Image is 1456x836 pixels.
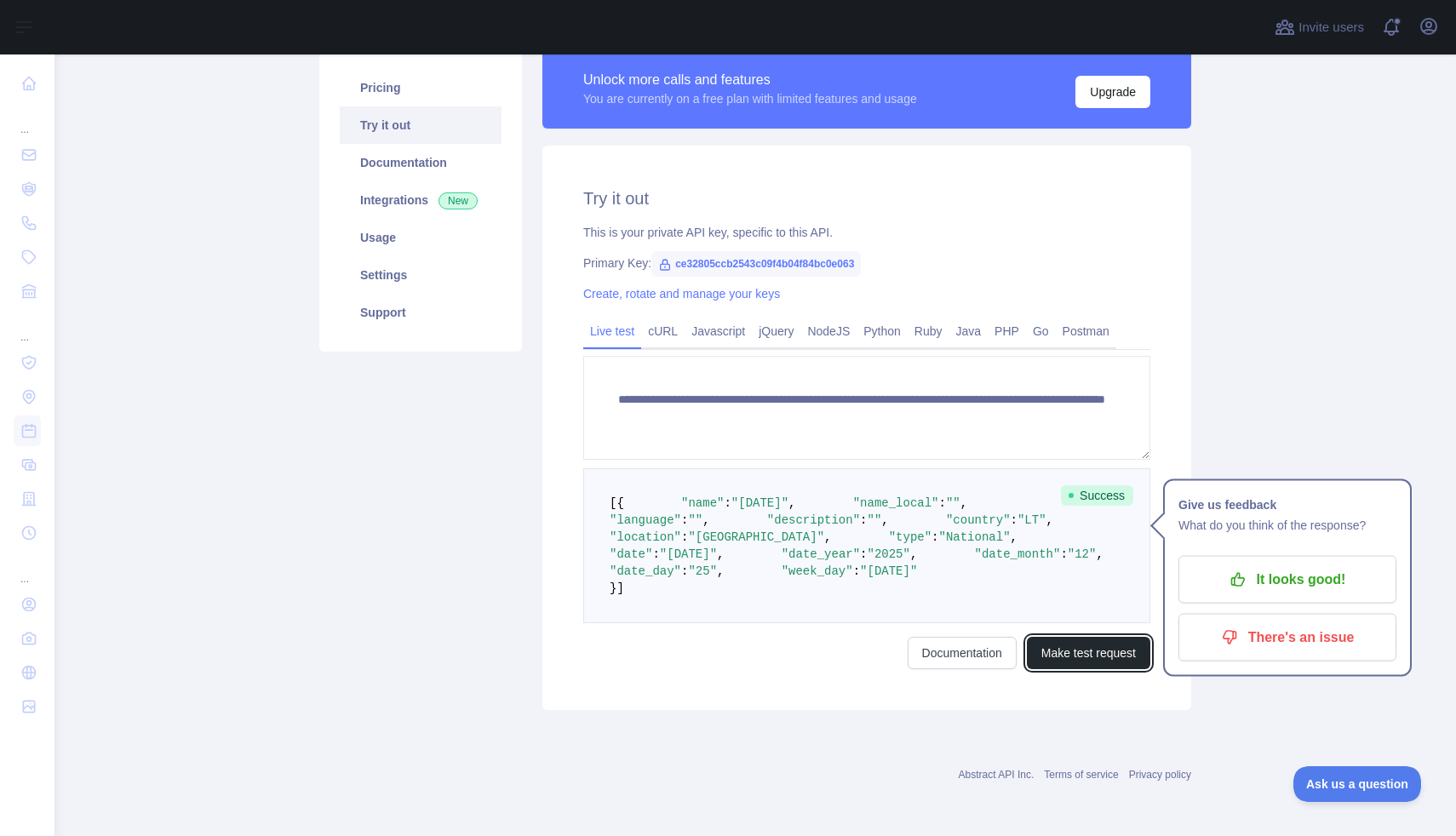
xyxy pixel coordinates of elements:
a: cURL [641,318,685,345]
span: ce32805ccb2543c09f4b04f84bc0e063 [651,251,861,277]
span: : [860,547,867,561]
p: What do you think of the response? [1178,515,1396,535]
div: ... [14,102,41,136]
span: , [717,564,724,578]
span: : [860,513,867,527]
h1: Give us feedback [1178,495,1396,515]
span: "date_year" [782,547,860,561]
div: Primary Key: [583,255,1150,272]
a: PHP [988,318,1026,345]
a: Python [857,318,908,345]
a: Live test [583,318,641,345]
span: "country" [946,513,1011,527]
div: ... [14,552,41,586]
a: Go [1026,318,1056,345]
a: Abstract API Inc. [959,769,1035,781]
span: : [652,547,659,561]
a: Java [949,318,989,345]
span: : [939,496,946,510]
span: : [681,564,688,578]
span: "date_day" [610,564,681,578]
a: Try it out [340,106,502,144]
span: , [881,513,888,527]
span: , [1046,513,1053,527]
div: You are currently on a free plan with limited features and usage [583,90,917,107]
a: Support [340,294,502,331]
span: "[DATE]" [860,564,917,578]
span: "date" [610,547,652,561]
div: Unlock more calls and features [583,70,917,90]
span: , [910,547,917,561]
span: [ [610,496,616,510]
span: "date_month" [975,547,1061,561]
h2: Try it out [583,186,1150,210]
a: Postman [1056,318,1116,345]
span: "" [946,496,960,510]
a: Documentation [340,144,502,181]
a: Javascript [685,318,752,345]
span: : [1011,513,1017,527]
a: jQuery [752,318,800,345]
span: Success [1061,485,1133,506]
iframe: Toggle Customer Support [1293,766,1422,802]
div: ... [14,310,41,344]
span: : [724,496,731,510]
span: , [1096,547,1103,561]
span: "name_local" [853,496,939,510]
span: : [1060,547,1067,561]
div: This is your private API key, specific to this API. [583,224,1150,241]
span: , [702,513,709,527]
span: "LT" [1017,513,1046,527]
span: } [610,581,616,595]
span: , [1011,530,1017,544]
span: "language" [610,513,681,527]
span: "type" [889,530,931,544]
span: , [960,496,967,510]
span: "week_day" [782,564,853,578]
span: , [788,496,795,510]
span: "[DATE]" [731,496,788,510]
a: Ruby [908,318,949,345]
a: Integrations New [340,181,502,219]
a: NodeJS [800,318,857,345]
a: Terms of service [1044,769,1118,781]
span: "National" [939,530,1011,544]
span: "2025" [868,547,910,561]
span: ] [616,581,623,595]
span: , [717,547,724,561]
span: { [616,496,623,510]
a: Usage [340,219,502,256]
a: Create, rotate and manage your keys [583,287,780,301]
span: "[DATE]" [660,547,717,561]
span: "25" [688,564,717,578]
span: : [853,564,860,578]
button: Make test request [1027,637,1150,669]
span: "name" [681,496,724,510]
span: "" [867,513,881,527]
span: "description" [767,513,860,527]
a: Pricing [340,69,502,106]
span: "12" [1068,547,1097,561]
span: : [931,530,938,544]
span: : [681,513,688,527]
a: Privacy policy [1129,769,1191,781]
span: New [439,192,478,209]
span: "[GEOGRAPHIC_DATA]" [688,530,824,544]
span: Invite users [1298,18,1364,37]
span: , [824,530,831,544]
a: Settings [340,256,502,294]
span: : [681,530,688,544]
span: "location" [610,530,681,544]
span: "" [688,513,702,527]
a: Documentation [908,637,1017,669]
button: Upgrade [1075,76,1150,108]
button: Invite users [1271,14,1367,41]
